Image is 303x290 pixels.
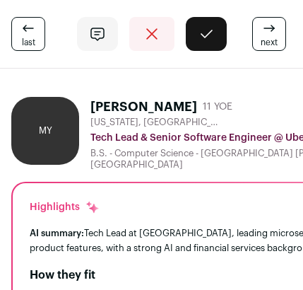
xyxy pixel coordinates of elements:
[11,17,45,51] a: last
[261,37,278,48] span: next
[90,97,197,117] h1: [PERSON_NAME]
[30,228,84,238] span: AI summary:
[11,97,79,165] div: MY
[30,200,100,214] div: Highlights
[203,100,232,114] div: 11 YOE
[252,17,286,51] a: next
[30,267,95,284] h2: How they fit
[90,117,218,128] span: [US_STATE], [GEOGRAPHIC_DATA]
[22,37,35,48] span: last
